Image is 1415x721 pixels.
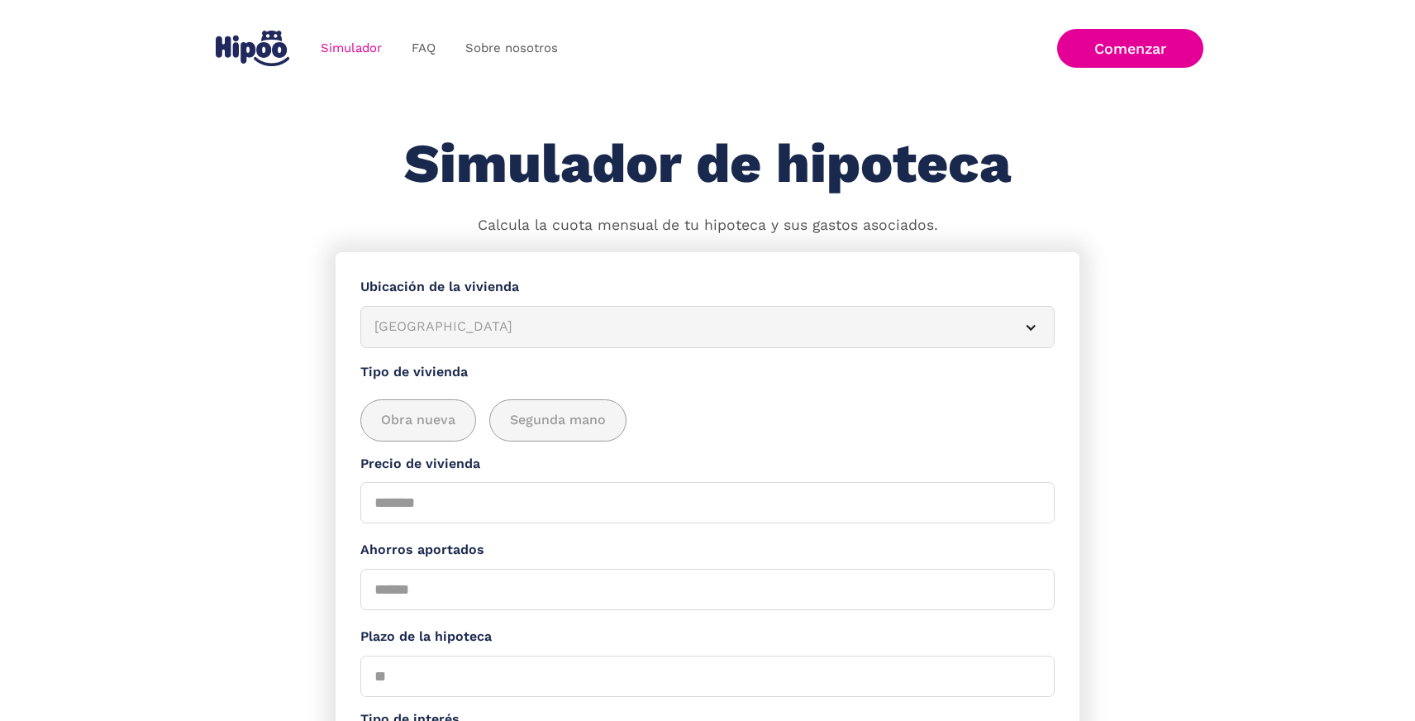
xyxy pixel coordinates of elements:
p: Calcula la cuota mensual de tu hipoteca y sus gastos asociados. [478,215,938,236]
span: Obra nueva [381,410,455,431]
label: Ubicación de la vivienda [360,277,1055,298]
div: add_description_here [360,399,1055,442]
div: [GEOGRAPHIC_DATA] [374,317,1001,337]
label: Ahorros aportados [360,540,1055,561]
article: [GEOGRAPHIC_DATA] [360,306,1055,348]
a: home [212,24,293,73]
label: Tipo de vivienda [360,362,1055,383]
a: Sobre nosotros [450,32,573,64]
a: Comenzar [1057,29,1203,68]
label: Precio de vivienda [360,454,1055,475]
a: FAQ [397,32,450,64]
span: Segunda mano [510,410,606,431]
label: Plazo de la hipoteca [360,627,1055,647]
h1: Simulador de hipoteca [404,134,1011,194]
a: Simulador [306,32,397,64]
